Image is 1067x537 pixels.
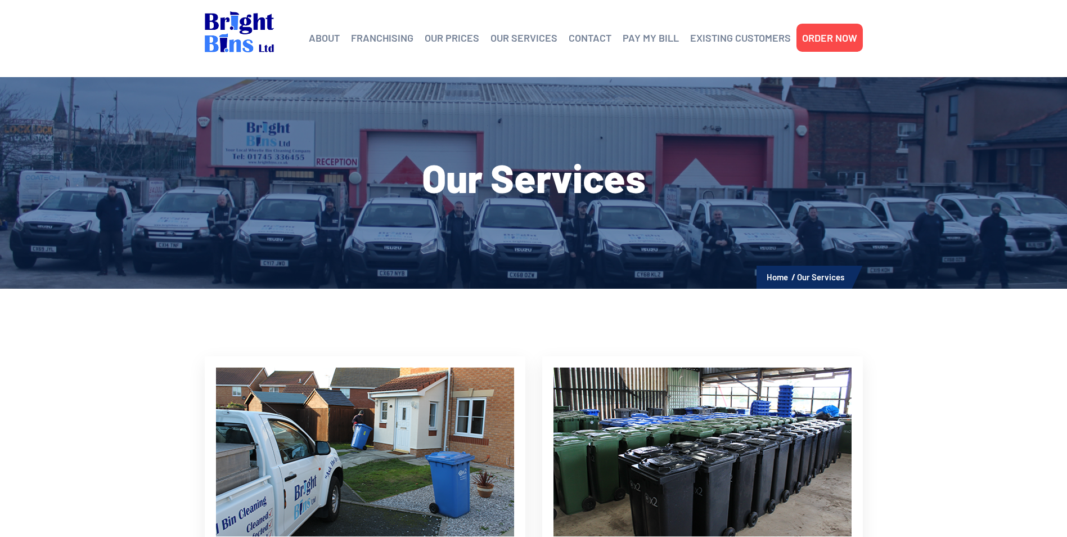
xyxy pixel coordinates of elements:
[802,29,857,46] a: ORDER NOW
[690,29,791,46] a: EXISTING CUSTOMERS
[205,158,863,197] h1: Our Services
[425,29,479,46] a: OUR PRICES
[797,270,844,284] li: Our Services
[569,29,611,46] a: CONTACT
[490,29,557,46] a: OUR SERVICES
[767,272,788,282] a: Home
[309,29,340,46] a: ABOUT
[623,29,679,46] a: PAY MY BILL
[351,29,413,46] a: FRANCHISING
